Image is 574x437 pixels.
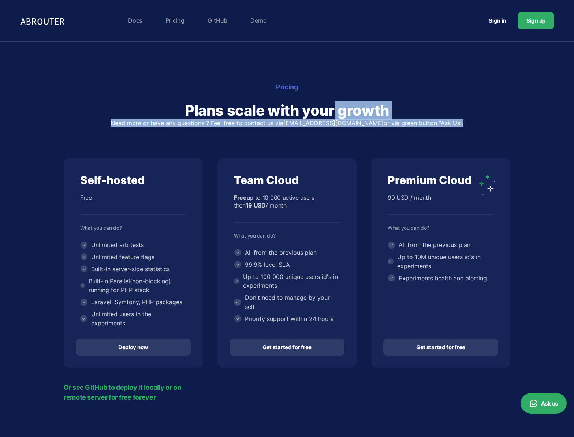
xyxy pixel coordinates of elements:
li: Laravel, Symfony, PHP packages [80,298,186,307]
div: Premium Cloud [388,173,494,187]
a: [EMAIL_ADDRESS][DOMAIN_NAME] [283,119,384,127]
button: Ask us [521,393,567,414]
li: Up to 10M unique users id's in experiments [388,253,494,271]
li: All from the previous plan [234,248,340,257]
li: Built-in Parallel(non-blocking) running for PHP stack [80,277,186,295]
a: Sign up [518,12,554,29]
p: Need more or have any questions ? Feel free to contact us via or via green button "Ask Us". [64,120,510,126]
div: What you can do? [80,225,186,231]
div: up to 10 000 active users then / month [234,194,340,223]
li: Priority support within 24 hours [234,314,340,324]
li: Don't need to manage by your-self [234,293,340,311]
li: Unlimited users in the experiments [80,310,186,328]
li: Experiments health and alerting [388,274,494,283]
img: Logo [20,13,67,28]
a: Deploy now [76,339,191,356]
li: Unlimited feature flags [80,253,186,262]
a: GitHub [204,13,231,28]
div: 99 USD / month [388,194,494,215]
h2: Plans scale with your growth [64,101,510,120]
a: Pricing [162,13,188,28]
li: Up to 100 000 unique users id's in experiments [234,272,340,291]
div: What you can do? [234,232,340,239]
li: Unlimited a/b tests [80,240,186,250]
li: 99.9% level SLA [234,260,340,269]
span: Or see GitHub to deploy it locally or on remote server for free forever [64,382,197,402]
b: 19 USD [246,202,266,209]
div: Pricing [64,82,510,92]
a: Get started for free [230,339,344,356]
div: What you can do? [388,225,494,231]
div: Self-hosted [80,173,186,187]
a: Sign in [480,14,515,27]
a: Docs [124,13,146,28]
div: Free [80,194,186,215]
div: Team Cloud [234,173,340,187]
li: Built-in server-side statistics [80,265,186,274]
li: All from the previous plan [388,240,494,250]
a: Demo [247,13,270,28]
b: Free [234,194,247,201]
a: Or see GitHub to deploy it locally or on remote server for free forever [64,382,203,402]
a: Get started for free [383,339,498,356]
